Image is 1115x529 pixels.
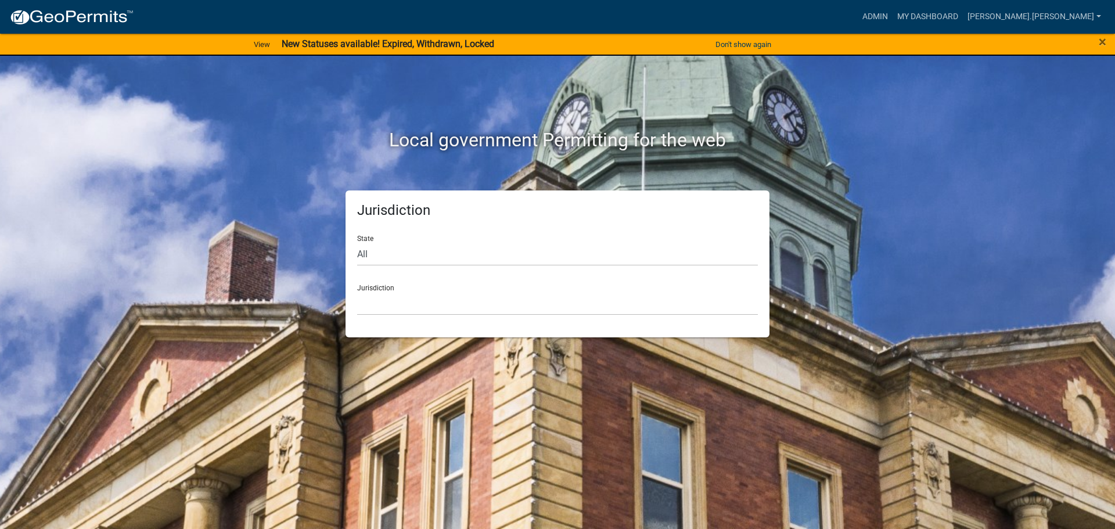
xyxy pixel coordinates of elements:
span: × [1099,34,1106,50]
button: Close [1099,35,1106,49]
a: [PERSON_NAME].[PERSON_NAME] [963,6,1106,28]
button: Don't show again [711,35,776,54]
h5: Jurisdiction [357,202,758,219]
a: My Dashboard [893,6,963,28]
strong: New Statuses available! Expired, Withdrawn, Locked [282,38,494,49]
a: View [249,35,275,54]
h2: Local government Permitting for the web [235,129,880,151]
a: Admin [858,6,893,28]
